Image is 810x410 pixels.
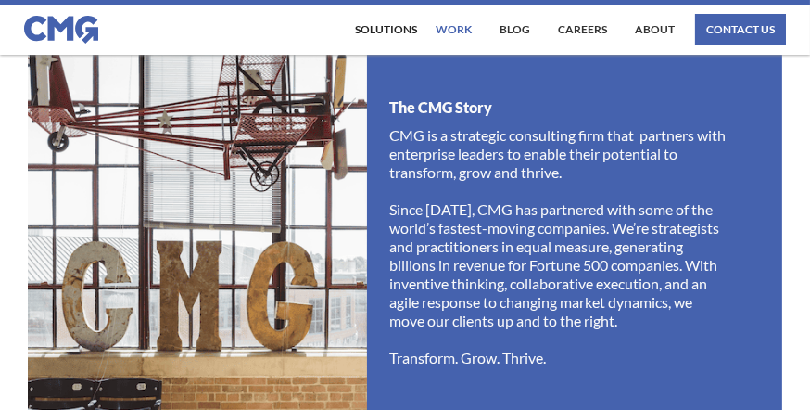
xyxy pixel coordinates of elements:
[431,14,476,45] a: work
[706,24,775,35] div: contact us
[495,14,535,45] a: Blog
[24,16,98,44] img: CMG logo in blue.
[389,126,730,367] p: CMG is a strategic consulting firm that partners with enterprise leaders to enable their potentia...
[630,14,679,45] a: About
[389,98,730,117] h2: The CMG Story
[553,14,612,45] a: Careers
[355,24,417,35] div: Solutions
